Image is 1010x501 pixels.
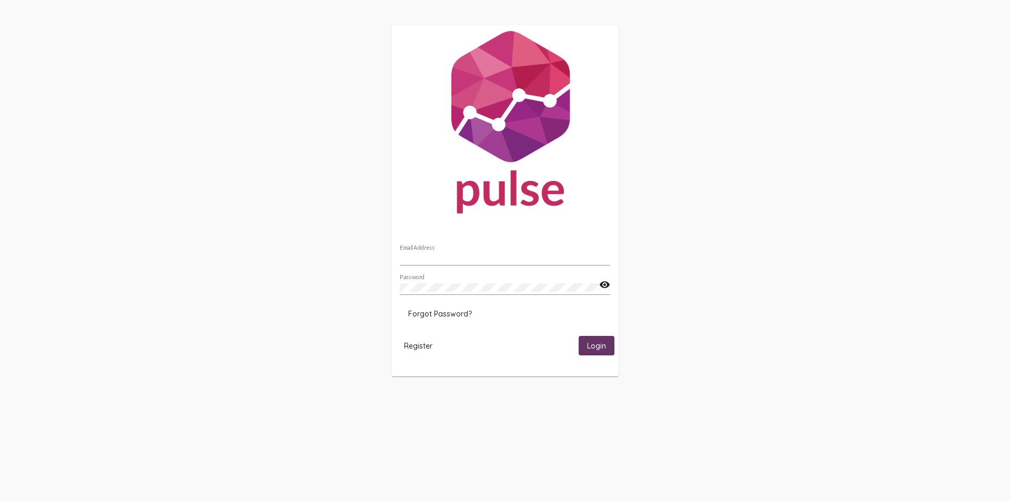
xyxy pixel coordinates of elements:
[404,341,432,351] span: Register
[408,309,472,319] span: Forgot Password?
[587,341,606,351] span: Login
[579,336,614,355] button: Login
[391,25,619,224] img: Pulse For Good Logo
[599,279,610,291] mat-icon: visibility
[400,304,480,323] button: Forgot Password?
[396,336,441,355] button: Register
